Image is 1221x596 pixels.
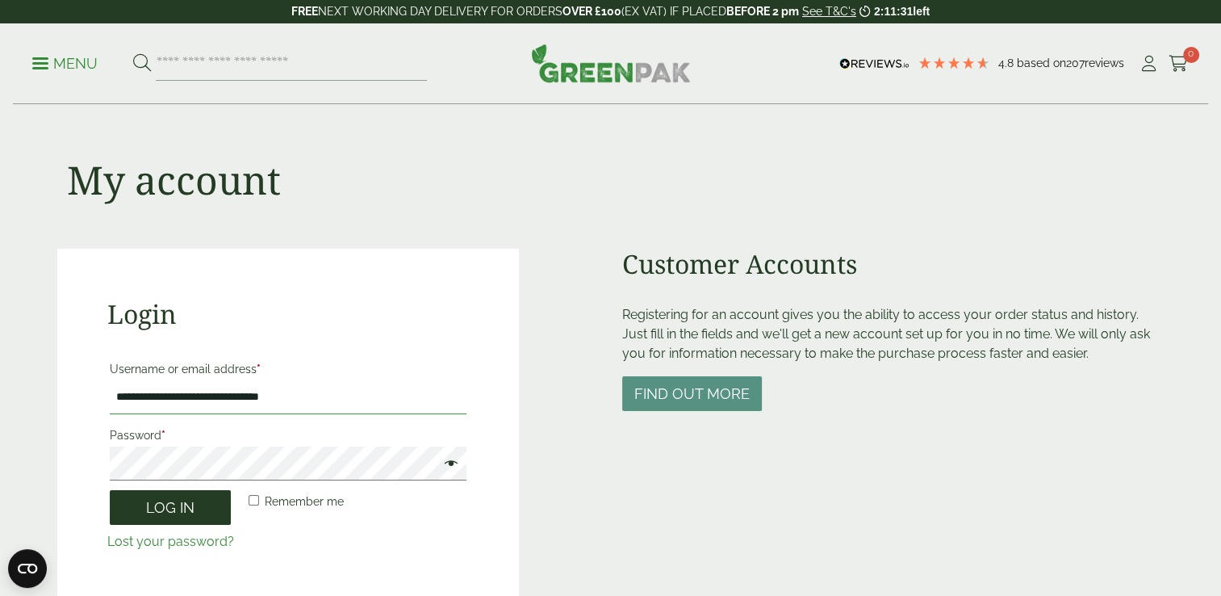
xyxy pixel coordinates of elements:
strong: BEFORE 2 pm [726,5,799,18]
label: Username or email address [110,358,467,380]
strong: OVER £100 [562,5,621,18]
h1: My account [67,157,281,204]
i: Cart [1169,56,1189,72]
span: 207 [1066,57,1085,69]
h2: Login [107,299,470,329]
span: 4.8 [998,57,1017,69]
span: 0 [1183,47,1199,63]
span: Remember me [265,495,344,508]
span: 2:11:31 [874,5,913,18]
p: Registering for an account gives you the ability to access your order status and history. Just fi... [622,305,1164,363]
label: Password [110,424,467,447]
a: 0 [1169,52,1189,76]
strong: FREE [291,5,318,18]
a: See T&C's [802,5,856,18]
span: reviews [1085,57,1124,69]
button: Find out more [622,376,762,411]
h2: Customer Accounts [622,249,1164,279]
i: My Account [1139,56,1159,72]
a: Menu [32,54,98,70]
span: Based on [1017,57,1066,69]
input: Remember me [249,495,259,506]
img: REVIEWS.io [839,58,909,69]
img: GreenPak Supplies [531,44,691,82]
a: Find out more [622,387,762,402]
p: Menu [32,54,98,73]
span: left [913,5,930,18]
a: Lost your password? [107,534,234,549]
button: Open CMP widget [8,549,47,588]
div: 4.79 Stars [918,56,990,70]
button: Log in [110,490,231,525]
